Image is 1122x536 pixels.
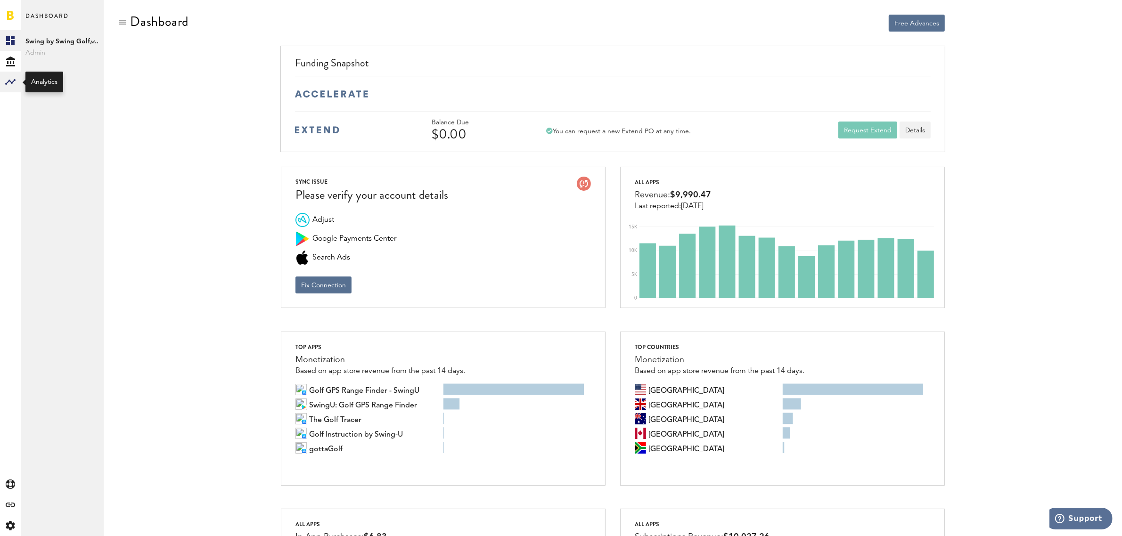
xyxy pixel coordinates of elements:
div: Revenue: [635,188,711,202]
span: Adjust [312,213,334,227]
div: $0.00 [432,127,521,142]
span: Golf Instruction by Swing-U [309,428,403,439]
div: You can request a new Extend PO at any time. [546,127,691,136]
div: Google Payments Center [295,232,310,246]
div: Funding Snapshot [295,56,931,76]
div: All apps [635,177,711,188]
text: 5K [631,272,638,277]
img: 100x100bb_jjEcVcp.jpg [295,413,307,424]
img: za.svg [635,442,646,454]
span: Canada [648,428,724,439]
span: Search Ads [312,251,350,265]
span: Swing by Swing Golf, Inc. [25,36,99,47]
img: accelerate-medium-blue-logo.svg [295,90,368,97]
span: The Golf Tracer [309,413,361,424]
span: United States [648,384,724,395]
span: Golf GPS Range Finder - SwingU [309,384,419,395]
img: jz1nuRe008o512vid84qAQAajgGiakXKKhDBpjowFv1j2zAFkJzNnuHdMTFvoNlTsHY [295,398,307,410]
img: 17.png [302,405,307,410]
div: All apps [635,519,770,530]
button: Fix Connection [295,276,352,293]
img: ca.svg [635,428,646,439]
img: au.svg [635,413,646,424]
text: 10K [629,248,638,253]
span: South Africa [648,442,724,454]
img: account-issue.svg [577,177,591,191]
span: gottaGolf [309,442,343,454]
img: 21.png [302,448,307,454]
img: 21.png [302,419,307,424]
div: Based on app store revenue from the past 14 days. [295,367,465,375]
img: gb.svg [635,398,646,410]
img: 21.png [302,434,307,439]
div: Adjust [295,213,310,227]
span: Google Payments Center [312,232,396,246]
div: Please verify your account details [295,187,448,203]
button: Request Extend [838,122,897,138]
img: us.svg [635,384,646,395]
img: 100x100bb_L693Qjm.jpg [295,428,307,439]
span: Australia [648,413,724,424]
img: 100x100bb_V3zBXEq.jpg [295,442,307,454]
div: Top apps [295,341,465,353]
text: 15K [629,225,638,229]
span: [DATE] [681,203,704,210]
div: Top countries [635,341,804,353]
div: All apps [295,519,387,530]
div: Monetization [635,353,804,367]
div: Dashboard [130,14,188,29]
span: $9,990.47 [670,191,711,199]
img: 100x100bb_DOuLSMg.jpg [295,384,307,395]
div: Balance Due [432,119,521,127]
div: Search Ads [295,251,310,265]
img: extend-medium-blue-logo.svg [295,126,339,134]
span: Dashboard [25,10,69,30]
img: 21.png [302,390,307,395]
div: Based on app store revenue from the past 14 days. [635,367,804,375]
div: Monetization [295,353,465,367]
div: Analytics [31,77,57,87]
button: Free Advances [889,15,945,32]
div: Last reported: [635,202,711,211]
text: 0 [634,296,637,300]
span: SwingU: Golf GPS Range Finder [309,398,417,410]
a: Details [900,122,931,138]
span: Admin [25,47,99,58]
div: SYNC ISSUE [295,177,448,187]
span: United Kingdom [648,398,724,410]
iframe: Opens a widget where you can find more information [1049,508,1113,531]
